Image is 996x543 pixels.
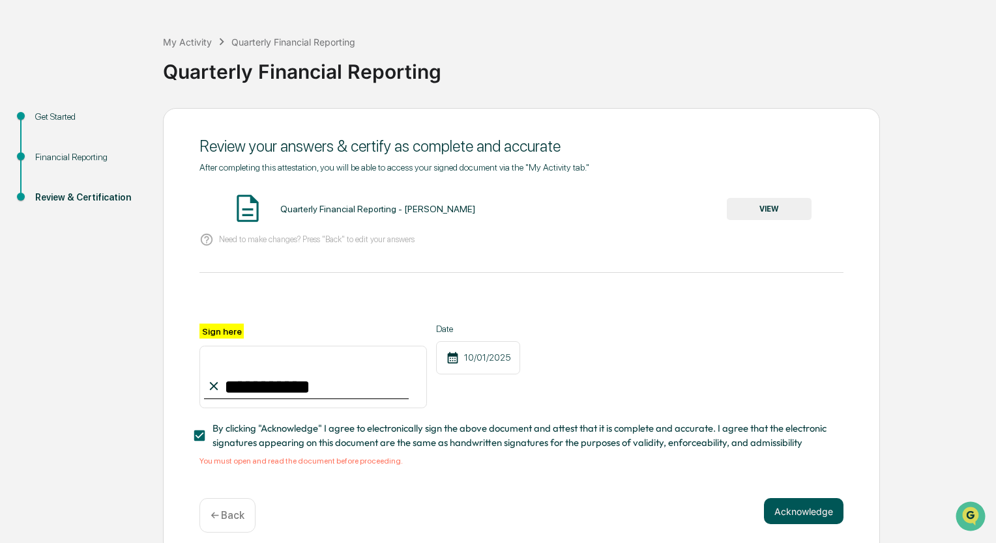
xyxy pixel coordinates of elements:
[13,100,37,123] img: 1746055101610-c473b297-6a78-478c-a979-82029cc54cd1
[163,36,212,48] div: My Activity
[44,113,165,123] div: We're available if you need us!
[13,27,237,48] p: How can we help?
[8,159,89,182] a: 🖐️Preclearance
[89,159,167,182] a: 🗄️Attestations
[35,191,142,204] div: Review & Certification
[280,204,475,214] div: Quarterly Financial Reporting - [PERSON_NAME]
[764,498,843,524] button: Acknowledge
[219,234,415,244] p: Need to make changes? Press "Back" to edit your answers
[92,220,158,230] a: Powered byPylon
[26,189,82,202] span: Data Lookup
[8,184,87,207] a: 🔎Data Lookup
[222,104,237,119] button: Start new chat
[108,164,162,177] span: Attestations
[199,162,589,173] span: After completing this attestation, you will be able to access your signed document via the "My Ac...
[95,165,105,176] div: 🗄️
[211,509,244,522] p: ← Back
[130,221,158,230] span: Pylon
[212,421,833,451] span: By clicking "Acknowledge" I agree to electronically sign the above document and attest that it is...
[26,164,84,177] span: Preclearance
[35,150,142,164] div: Financial Reporting
[436,324,520,334] label: Date
[231,192,264,225] img: Document Icon
[35,110,142,124] div: Get Started
[44,100,214,113] div: Start new chat
[727,198,812,220] button: VIEW
[13,165,23,176] div: 🖐️
[199,324,244,339] label: Sign here
[199,137,843,156] div: Review your answers & certify as complete and accurate
[231,36,355,48] div: Quarterly Financial Reporting
[954,500,989,535] iframe: Open customer support
[436,341,520,374] div: 10/01/2025
[163,49,989,83] div: Quarterly Financial Reporting
[13,190,23,201] div: 🔎
[199,456,843,466] div: You must open and read the document before proceeding.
